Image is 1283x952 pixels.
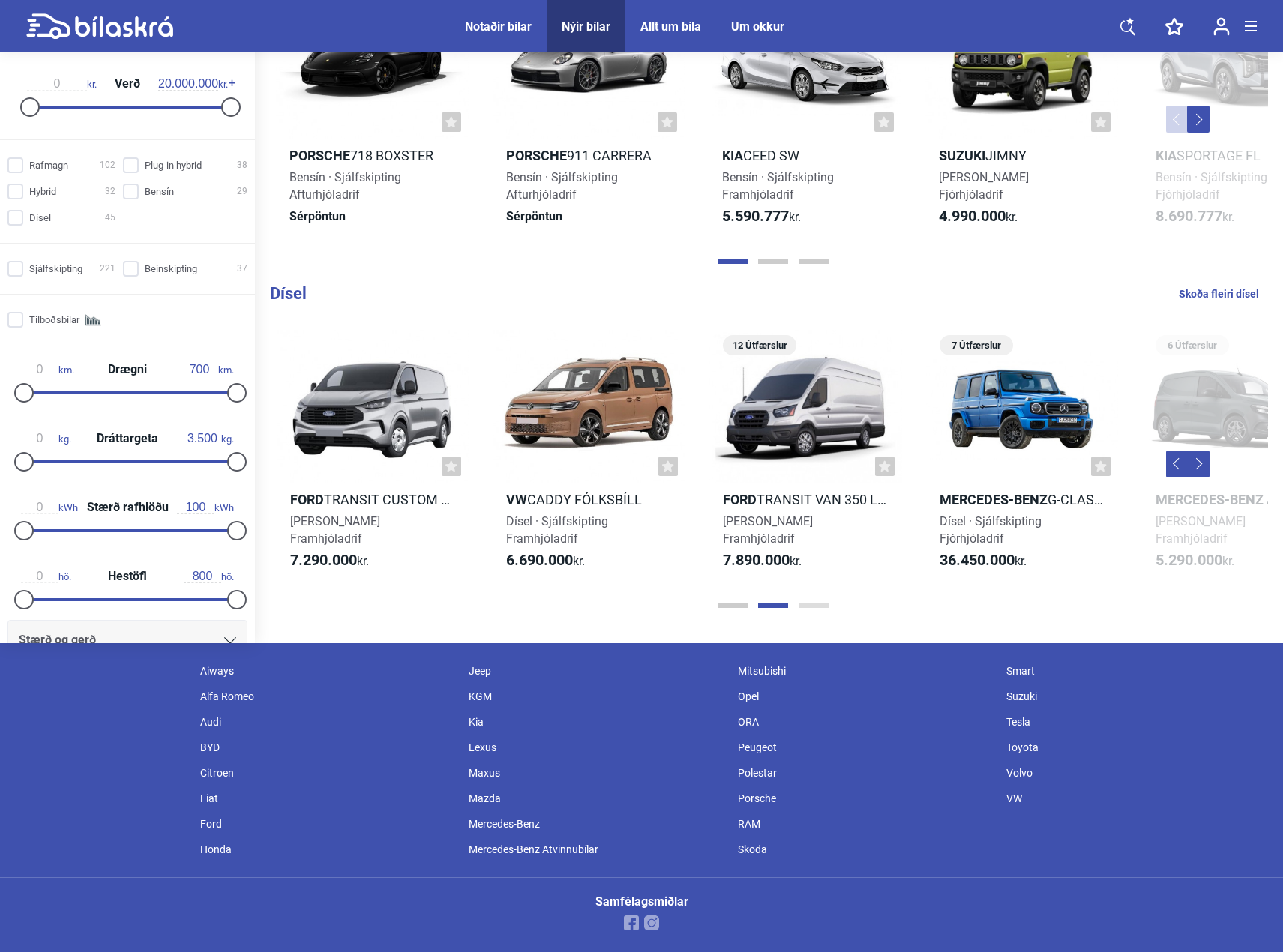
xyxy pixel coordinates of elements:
[193,811,462,837] div: Ford
[461,735,730,760] div: Lexus
[21,432,71,445] span: kg.
[939,170,1029,202] span: [PERSON_NAME] Fjórhjóladrif
[193,709,462,735] div: Audi
[29,312,79,328] span: Tilboðsbílar
[461,684,730,709] div: KGM
[290,492,324,507] b: Ford
[730,735,1000,760] div: Peugeot
[1187,106,1210,133] button: Next
[722,207,789,225] b: 5.590.777
[465,19,532,34] a: Notaðir bílar
[731,19,784,34] a: Um okkur
[1156,170,1267,202] span: Bensín · Sjálfskipting Fjórhjóladrif
[723,492,757,507] b: Ford
[940,551,1015,569] b: 36.450.000
[461,658,730,684] div: Jeep
[640,19,701,34] a: Allt um bíla
[493,491,685,508] h2: Caddy fólksbíll
[145,157,202,173] span: Plug-in hybrid
[940,514,1042,546] span: Dísel · Sjálfskipting Fjórhjóladrif
[730,786,1000,811] div: Porsche
[758,603,788,608] button: Page 2
[105,184,115,199] span: 32
[270,284,307,303] b: Dísel
[461,760,730,786] div: Maxus
[730,709,1000,735] div: ORA
[1179,284,1259,304] a: Skoða fleiri dísel
[184,432,234,445] span: kg.
[709,147,901,164] h2: Ceed SW
[83,501,172,513] span: Stærð rafhlöðu
[506,552,585,570] span: kr.
[718,259,748,264] button: Page 1
[999,786,1268,811] div: VW
[939,208,1018,226] span: kr.
[506,492,527,507] b: VW
[722,170,834,202] span: Bensín · Sjálfskipting Framhjóladrif
[29,157,68,173] span: Rafmagn
[939,148,985,163] b: Suzuki
[562,19,610,34] a: Nýir bílar
[1156,552,1234,570] span: kr.
[1156,208,1234,226] span: kr.
[237,184,247,199] span: 29
[493,208,685,225] div: Sérpöntun
[1163,335,1222,355] span: 6 Útfærslur
[723,552,802,570] span: kr.
[158,77,228,91] span: kr.
[999,684,1268,709] div: Suzuki
[27,77,97,91] span: kr.
[193,735,462,760] div: BYD
[21,363,74,376] span: km.
[730,811,1000,837] div: RAM
[718,603,748,608] button: Page 1
[925,147,1118,164] h2: Jimny
[493,147,685,164] h2: 911 Carrera
[277,330,469,583] a: FordTransit Custom 320 L1H1[PERSON_NAME]Framhjóladrif7.290.000kr.
[193,684,462,709] div: Alfa Romeo
[730,837,1000,862] div: Skoda
[506,170,618,202] span: Bensín · Sjálfskipting Afturhjóladrif
[506,551,573,569] b: 6.690.000
[999,709,1268,735] div: Tesla
[1166,451,1189,477] button: Previous
[730,658,1000,684] div: Mitsubishi
[722,148,743,163] b: Kia
[100,157,115,173] span: 102
[93,433,162,445] span: Dráttargeta
[461,709,730,735] div: Kia
[289,148,350,163] b: Porsche
[758,259,788,264] button: Page 2
[1156,148,1177,163] b: Kia
[290,552,369,570] span: kr.
[237,157,247,173] span: 38
[799,259,829,264] button: Page 3
[722,208,801,226] span: kr.
[723,514,813,546] span: [PERSON_NAME] Framhjóladrif
[111,78,144,90] span: Verð
[21,501,78,514] span: kWh
[145,261,197,277] span: Beinskipting
[926,491,1119,508] h2: G-Class G 450d
[940,552,1027,570] span: kr.
[461,786,730,811] div: Mazda
[730,760,1000,786] div: Polestar
[276,147,469,164] h2: 718 Boxster
[193,786,462,811] div: Fiat
[506,514,608,546] span: Dísel · Sjálfskipting Framhjóladrif
[709,330,902,583] a: 12 ÚtfærslurFordTransit Van 350 L2H2[PERSON_NAME]Framhjóladrif7.890.000kr.
[100,261,115,277] span: 221
[999,760,1268,786] div: Volvo
[193,658,462,684] div: Aiways
[999,735,1268,760] div: Toyota
[177,501,234,514] span: kWh
[940,492,1048,507] b: Mercedes-Benz
[181,363,234,376] span: km.
[493,330,685,583] a: VWCaddy fólksbíllDísel · SjálfskiptingFramhjóladrif6.690.000kr.
[19,630,96,651] span: Stærð og gerð
[939,207,1006,225] b: 4.990.000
